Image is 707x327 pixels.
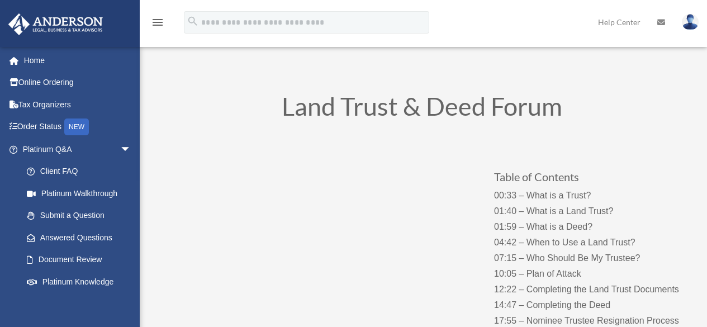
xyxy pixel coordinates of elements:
i: menu [151,16,164,29]
h3: Table of Contents [494,171,692,188]
a: Tax Organizers [8,93,148,116]
a: Order StatusNEW [8,116,148,139]
div: NEW [64,119,89,135]
a: Answered Questions [16,226,148,249]
a: Document Review [16,249,148,271]
a: Platinum Q&Aarrow_drop_down [8,138,148,160]
a: Platinum Knowledge Room [16,271,148,306]
img: User Pic [682,14,699,30]
i: search [187,15,199,27]
a: Client FAQ [16,160,148,183]
a: Home [8,49,148,72]
img: Anderson Advisors Platinum Portal [5,13,106,35]
a: menu [151,20,164,29]
a: Platinum Walkthrough [16,182,148,205]
a: Submit a Question [16,205,148,227]
a: Online Ordering [8,72,148,94]
h1: Land Trust & Deed Forum [151,94,693,125]
span: arrow_drop_down [120,138,143,161]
